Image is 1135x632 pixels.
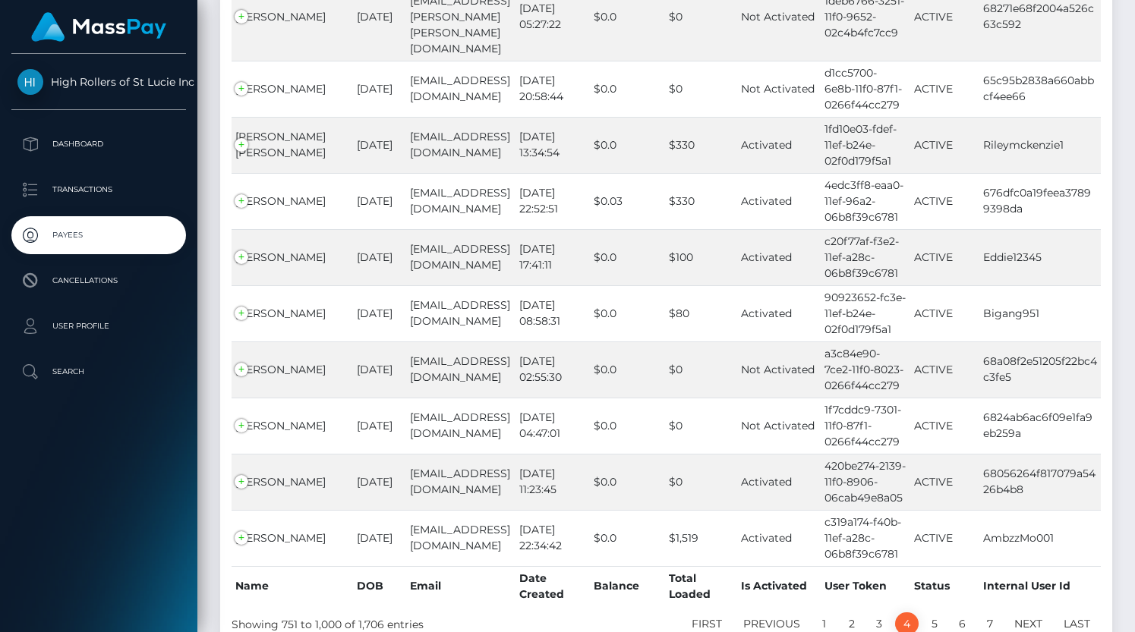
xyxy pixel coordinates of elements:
td: $0.0 [590,454,665,510]
td: [PERSON_NAME] [PERSON_NAME] [232,117,353,173]
td: [PERSON_NAME] [232,398,353,454]
th: Date Created [515,566,590,606]
th: Email [406,566,515,606]
td: [DATE] 04:47:01 [515,398,590,454]
td: 420be274-2139-11f0-8906-06cab49e8a05 [821,454,910,510]
td: [DATE] [353,61,406,117]
th: Is Activated [737,566,821,606]
img: MassPay Logo [31,12,166,42]
td: Activated [737,285,821,341]
td: $0.03 [590,173,665,229]
td: [EMAIL_ADDRESS][DOMAIN_NAME] [406,61,515,117]
td: [EMAIL_ADDRESS][DOMAIN_NAME] [406,173,515,229]
th: User Token [821,566,910,606]
td: 1fd10e03-fdef-11ef-b24e-02f0d179f5a1 [821,117,910,173]
th: Name [232,566,353,606]
td: 6824ab6ac6f09e1fa9eb259a [979,398,1101,454]
p: Dashboard [17,133,180,156]
td: [EMAIL_ADDRESS][DOMAIN_NAME] [406,341,515,398]
td: ACTIVE [910,398,979,454]
td: c20f77af-f3e2-11ef-a28c-06b8f39c6781 [821,229,910,285]
td: [EMAIL_ADDRESS][DOMAIN_NAME] [406,398,515,454]
td: [EMAIL_ADDRESS][DOMAIN_NAME] [406,285,515,341]
p: Search [17,360,180,383]
td: [DATE] [353,229,406,285]
td: AmbzzMo001 [979,510,1101,566]
td: 4edc3ff8-eaa0-11ef-96a2-06b8f39c6781 [821,173,910,229]
td: a3c84e90-7ce2-11f0-8023-0266f44cc279 [821,341,910,398]
td: $0.0 [590,510,665,566]
td: ACTIVE [910,61,979,117]
a: Payees [11,216,186,254]
td: $0 [665,61,736,117]
img: High Rollers of St Lucie Inc [17,69,43,95]
td: 90923652-fc3e-11ef-b24e-02f0d179f5a1 [821,285,910,341]
td: Not Activated [737,341,821,398]
th: Status [910,566,979,606]
td: Activated [737,229,821,285]
td: [DATE] 08:58:31 [515,285,590,341]
td: Activated [737,117,821,173]
td: ACTIVE [910,117,979,173]
a: Transactions [11,171,186,209]
td: 1f7cddc9-7301-11f0-87f1-0266f44cc279 [821,398,910,454]
td: $330 [665,173,736,229]
td: 65c95b2838a660abbcf4ee66 [979,61,1101,117]
th: DOB [353,566,406,606]
td: [DATE] 17:41:11 [515,229,590,285]
td: ACTIVE [910,454,979,510]
td: $0.0 [590,398,665,454]
td: c319a174-f40b-11ef-a28c-06b8f39c6781 [821,510,910,566]
td: Activated [737,510,821,566]
p: Payees [17,224,180,247]
td: [DATE] 20:58:44 [515,61,590,117]
td: $330 [665,117,736,173]
td: [DATE] [353,285,406,341]
p: Transactions [17,178,180,201]
td: $0.0 [590,285,665,341]
td: [DATE] [353,454,406,510]
td: [DATE] 22:52:51 [515,173,590,229]
th: Internal User Id [979,566,1101,606]
td: [EMAIL_ADDRESS][DOMAIN_NAME] [406,229,515,285]
td: $1,519 [665,510,736,566]
td: [PERSON_NAME] [232,61,353,117]
td: $0.0 [590,341,665,398]
td: 68a08f2e51205f22bc4c3fe5 [979,341,1101,398]
td: $80 [665,285,736,341]
td: $0 [665,454,736,510]
td: [DATE] [353,510,406,566]
td: [DATE] [353,398,406,454]
td: $0 [665,398,736,454]
a: Cancellations [11,262,186,300]
td: [DATE] [353,117,406,173]
td: 68056264f817079a5426b4b8 [979,454,1101,510]
a: User Profile [11,307,186,345]
td: d1cc5700-6e8b-11f0-87f1-0266f44cc279 [821,61,910,117]
td: [PERSON_NAME] [232,454,353,510]
td: $0.0 [590,61,665,117]
td: $0.0 [590,229,665,285]
a: Search [11,353,186,391]
th: Balance [590,566,665,606]
td: Activated [737,173,821,229]
td: Rileymckenzie1 [979,117,1101,173]
td: $0.0 [590,117,665,173]
td: [PERSON_NAME] [232,173,353,229]
td: $100 [665,229,736,285]
th: Total Loaded [665,566,736,606]
p: User Profile [17,315,180,338]
td: [EMAIL_ADDRESS][DOMAIN_NAME] [406,454,515,510]
td: ACTIVE [910,173,979,229]
td: ACTIVE [910,510,979,566]
td: [EMAIL_ADDRESS][DOMAIN_NAME] [406,510,515,566]
td: [DATE] [353,173,406,229]
p: Cancellations [17,269,180,292]
td: Bigang951 [979,285,1101,341]
td: [DATE] 22:34:42 [515,510,590,566]
td: $0 [665,341,736,398]
td: [PERSON_NAME] [232,341,353,398]
td: [PERSON_NAME] [232,229,353,285]
td: Not Activated [737,61,821,117]
td: ACTIVE [910,341,979,398]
